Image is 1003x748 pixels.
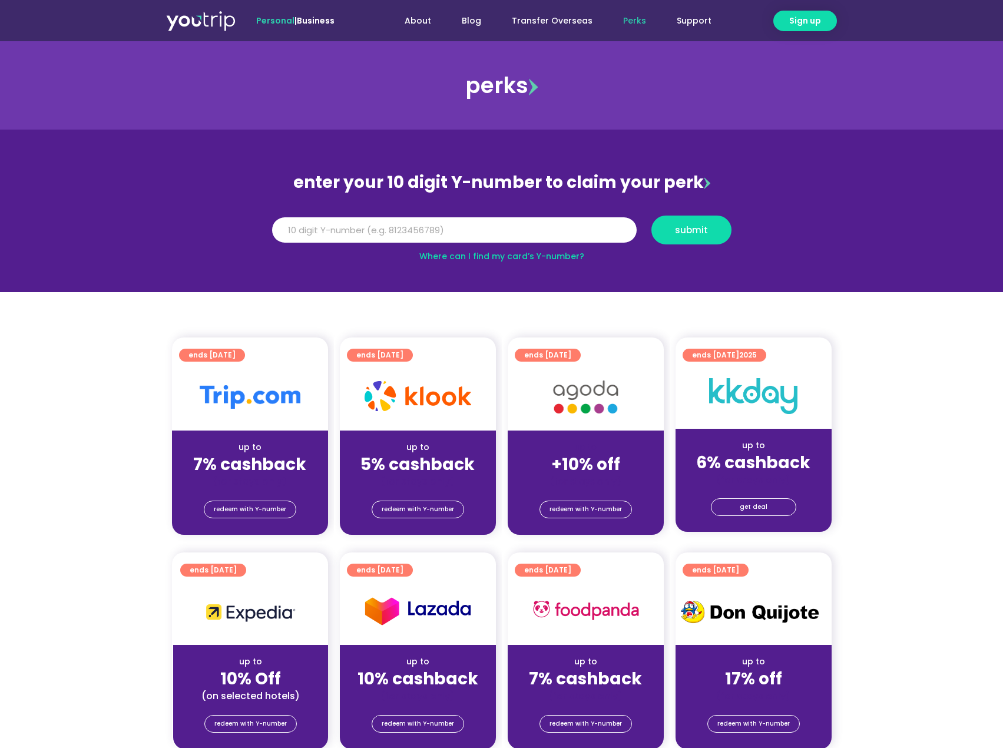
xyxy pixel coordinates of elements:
a: Perks [608,10,661,32]
span: ends [DATE] [356,349,403,362]
a: Sign up [773,11,837,31]
span: redeem with Y-number [550,716,622,732]
nav: Menu [366,10,727,32]
div: (for stays only) [349,475,486,488]
a: ends [DATE] [515,564,581,577]
a: redeem with Y-number [372,715,464,733]
span: ends [DATE] [524,564,571,577]
span: 2025 [739,350,757,360]
a: Support [661,10,727,32]
a: About [389,10,446,32]
div: (on selected hotels) [183,690,319,702]
a: redeem with Y-number [204,501,296,518]
strong: 17% off [725,667,782,690]
span: ends [DATE] [692,564,739,577]
strong: 10% cashback [357,667,478,690]
div: up to [181,441,319,454]
a: Transfer Overseas [496,10,608,32]
div: up to [685,439,822,452]
a: ends [DATE] [347,349,413,362]
strong: 10% Off [220,667,281,690]
span: redeem with Y-number [717,716,790,732]
span: Personal [256,15,294,27]
div: (for stays only) [517,690,654,702]
div: enter your 10 digit Y-number to claim your perk [266,167,737,198]
a: Business [297,15,335,27]
a: ends [DATE] [515,349,581,362]
input: 10 digit Y-number (e.g. 8123456789) [272,217,637,243]
a: ends [DATE] [347,564,413,577]
a: redeem with Y-number [204,715,297,733]
div: up to [349,656,486,668]
strong: 7% cashback [529,667,642,690]
div: (for stays only) [349,690,486,702]
a: ends [DATE] [180,564,246,577]
a: ends [DATE] [179,349,245,362]
span: redeem with Y-number [382,716,454,732]
div: (for stays only) [517,475,654,488]
span: redeem with Y-number [214,716,287,732]
a: Where can I find my card’s Y-number? [419,250,584,262]
button: submit [651,216,731,244]
span: up to [575,441,597,453]
span: ends [DATE] [524,349,571,362]
a: ends [DATE] [683,564,749,577]
a: redeem with Y-number [372,501,464,518]
strong: 7% cashback [193,453,306,476]
span: ends [DATE] [190,564,237,577]
a: Blog [446,10,496,32]
span: ends [DATE] [356,564,403,577]
span: redeem with Y-number [382,501,454,518]
span: | [256,15,335,27]
div: (for stays only) [685,474,822,486]
div: (for stays only) [685,690,822,702]
a: redeem with Y-number [707,715,800,733]
strong: 5% cashback [360,453,475,476]
a: redeem with Y-number [539,715,632,733]
div: up to [183,656,319,668]
span: get deal [740,499,767,515]
a: ends [DATE]2025 [683,349,766,362]
span: Sign up [789,15,821,27]
div: up to [685,656,822,668]
span: redeem with Y-number [550,501,622,518]
form: Y Number [272,216,731,253]
strong: +10% off [551,453,620,476]
div: up to [517,656,654,668]
div: up to [349,441,486,454]
strong: 6% cashback [696,451,810,474]
a: get deal [711,498,796,516]
div: (for stays only) [181,475,319,488]
span: ends [DATE] [188,349,236,362]
span: ends [DATE] [692,349,757,362]
span: redeem with Y-number [214,501,286,518]
span: submit [675,226,708,234]
a: redeem with Y-number [539,501,632,518]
